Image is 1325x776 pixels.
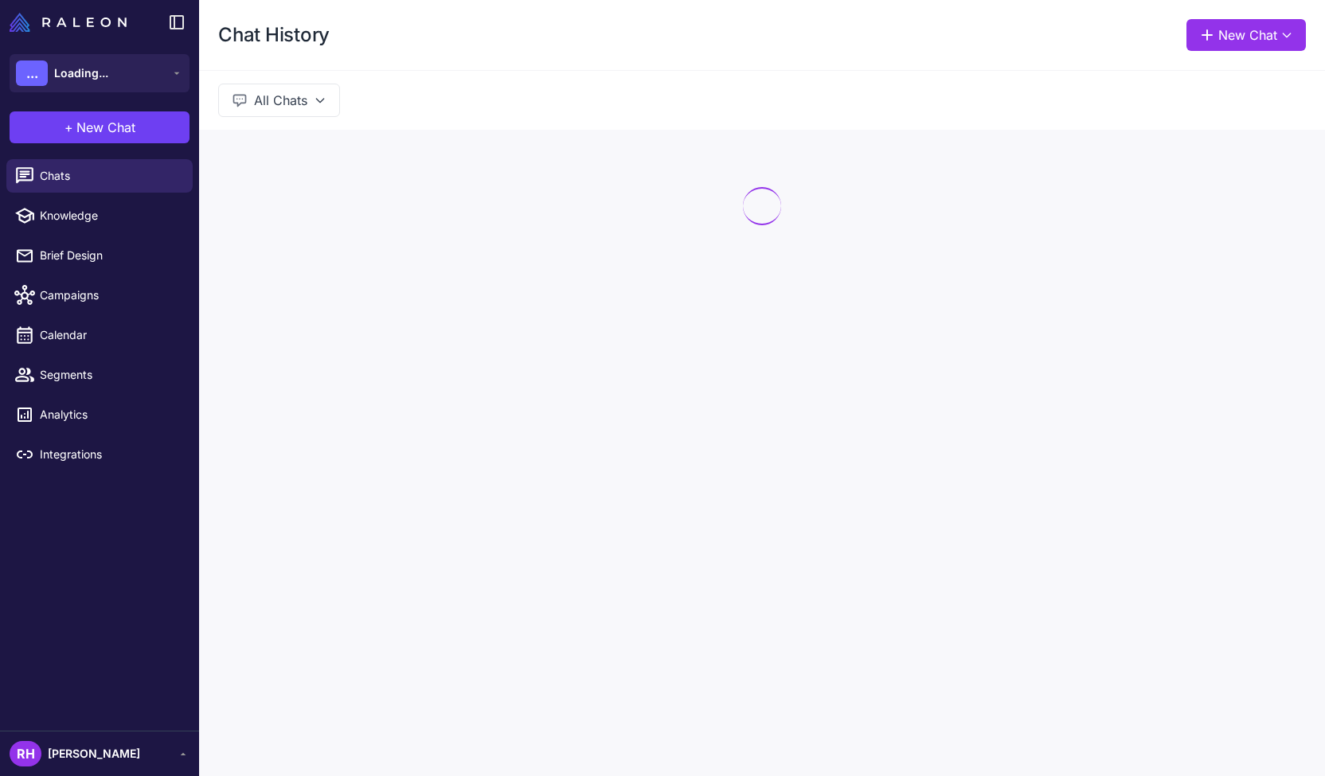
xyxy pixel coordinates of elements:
[1186,19,1306,51] button: New Chat
[40,406,180,423] span: Analytics
[40,247,180,264] span: Brief Design
[10,741,41,766] div: RH
[6,358,193,392] a: Segments
[76,118,135,137] span: New Chat
[6,159,193,193] a: Chats
[6,199,193,232] a: Knowledge
[40,167,180,185] span: Chats
[40,366,180,384] span: Segments
[6,398,193,431] a: Analytics
[6,438,193,471] a: Integrations
[40,287,180,304] span: Campaigns
[40,207,180,224] span: Knowledge
[54,64,108,82] span: Loading...
[40,446,180,463] span: Integrations
[6,239,193,272] a: Brief Design
[48,745,140,762] span: [PERSON_NAME]
[218,84,340,117] button: All Chats
[10,111,190,143] button: +New Chat
[218,22,330,48] h1: Chat History
[6,279,193,312] a: Campaigns
[10,13,127,32] img: Raleon Logo
[40,326,180,344] span: Calendar
[10,54,190,92] button: ...Loading...
[6,318,193,352] a: Calendar
[64,118,73,137] span: +
[10,13,133,32] a: Raleon Logo
[16,60,48,86] div: ...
